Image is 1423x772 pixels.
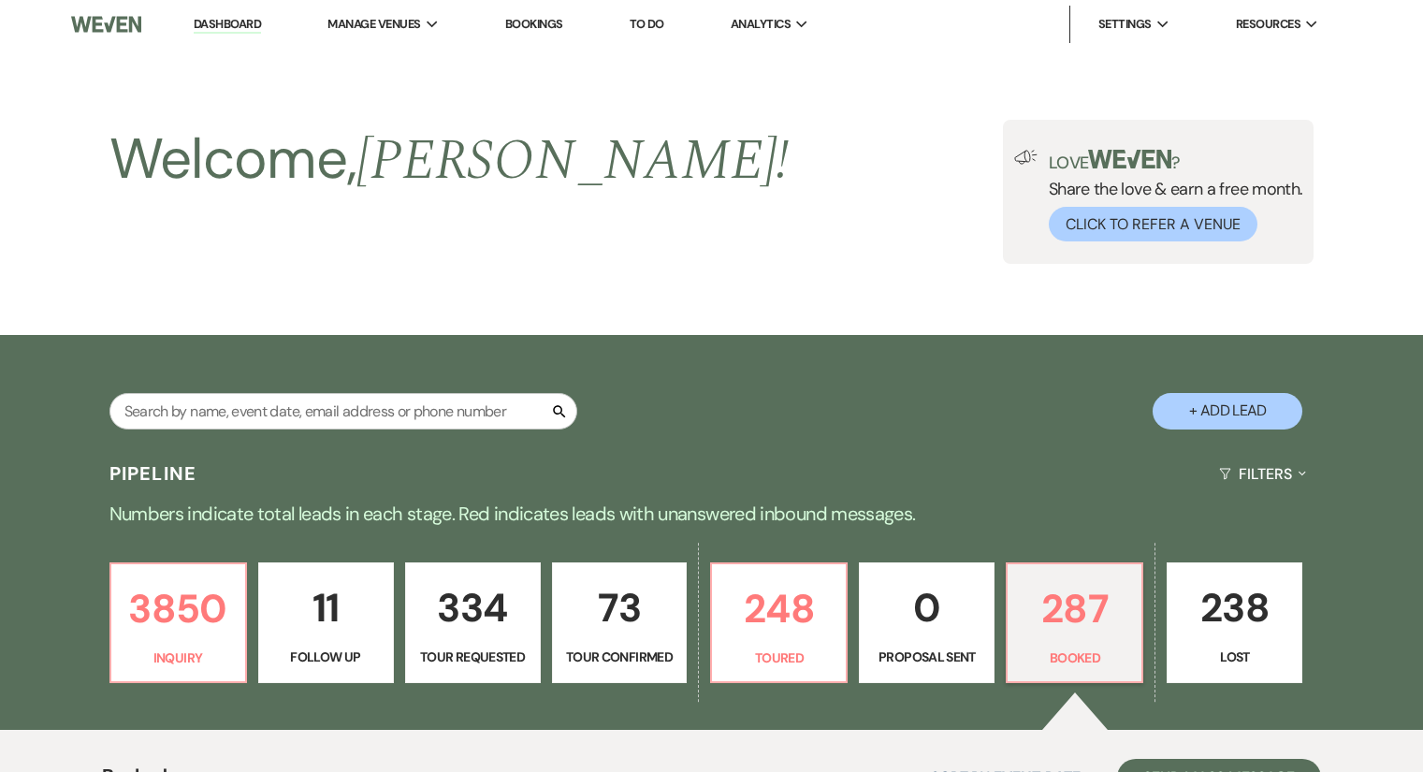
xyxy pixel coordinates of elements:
p: Inquiry [123,648,234,668]
span: [PERSON_NAME] ! [356,118,789,204]
img: Weven Logo [71,5,141,44]
a: Bookings [505,16,563,32]
p: 73 [564,576,675,639]
p: 3850 [123,577,234,640]
p: Lost [1179,647,1290,667]
img: weven-logo-green.svg [1088,150,1171,168]
a: 3850Inquiry [109,562,247,684]
span: Manage Venues [327,15,420,34]
p: Proposal Sent [871,647,982,667]
button: + Add Lead [1153,393,1302,430]
p: 248 [723,577,835,640]
p: Love ? [1049,150,1303,171]
a: Dashboard [194,16,261,34]
p: 0 [871,576,982,639]
button: Filters [1212,449,1314,499]
p: Tour Confirmed [564,647,675,667]
input: Search by name, event date, email address or phone number [109,393,577,430]
a: 238Lost [1167,562,1302,684]
div: Share the love & earn a free month. [1038,150,1303,241]
span: Analytics [731,15,791,34]
a: 287Booked [1006,562,1143,684]
a: 334Tour Requested [405,562,541,684]
button: Click to Refer a Venue [1049,207,1257,241]
h3: Pipeline [109,460,197,487]
a: 0Proposal Sent [859,562,995,684]
a: 11Follow Up [258,562,394,684]
p: Numbers indicate total leads in each stage. Red indicates leads with unanswered inbound messages. [38,499,1386,529]
p: Tour Requested [417,647,529,667]
p: 334 [417,576,529,639]
img: loud-speaker-illustration.svg [1014,150,1038,165]
a: 73Tour Confirmed [552,562,688,684]
p: 11 [270,576,382,639]
span: Settings [1098,15,1152,34]
p: Booked [1019,648,1130,668]
span: Resources [1236,15,1300,34]
a: To Do [630,16,664,32]
a: 248Toured [710,562,848,684]
p: Follow Up [270,647,382,667]
p: Toured [723,648,835,668]
p: 238 [1179,576,1290,639]
h2: Welcome, [109,120,790,200]
p: 287 [1019,577,1130,640]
